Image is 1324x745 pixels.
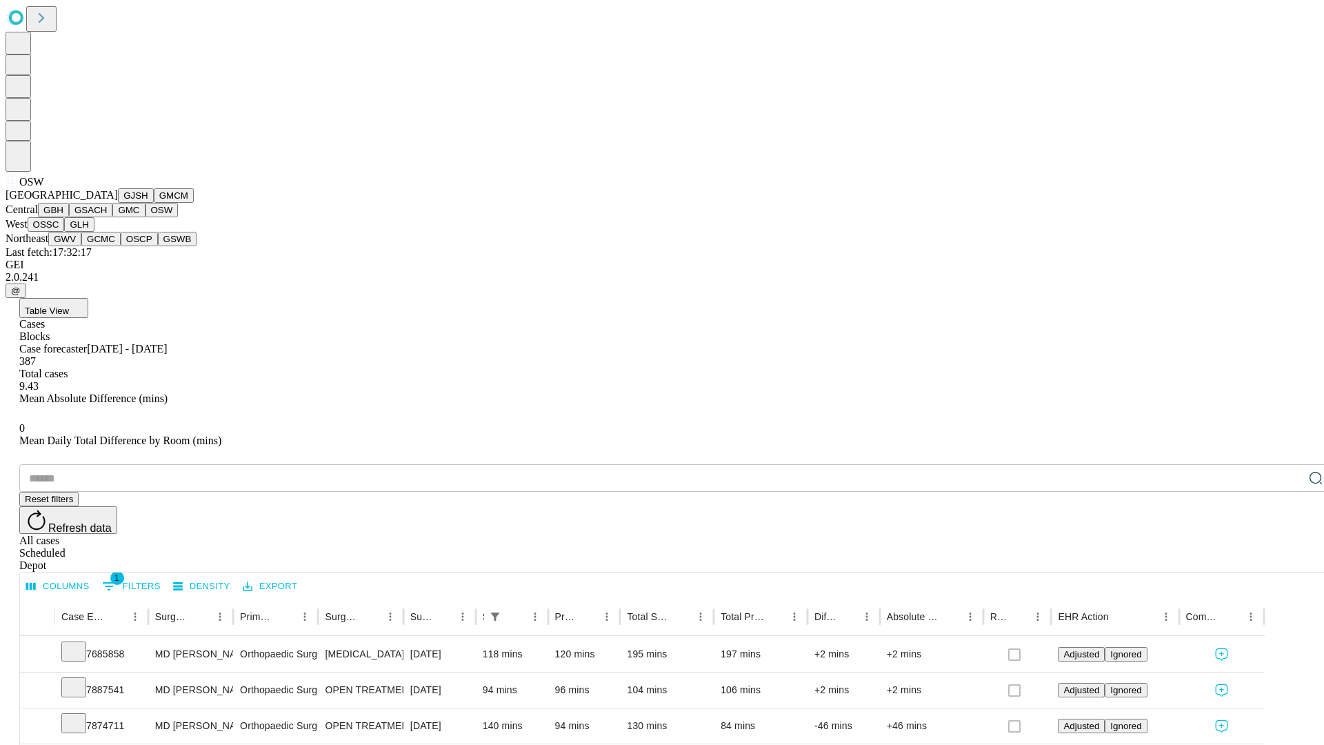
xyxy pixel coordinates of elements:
span: Mean Absolute Difference (mins) [19,393,168,404]
div: Comments [1186,611,1221,622]
span: Adjusted [1063,649,1099,659]
div: 94 mins [555,708,614,744]
span: Case forecaster [19,343,87,355]
button: OSW [146,203,179,217]
button: Sort [276,607,295,626]
span: [DATE] - [DATE] [87,343,167,355]
div: Case Epic Id [61,611,105,622]
div: 140 mins [483,708,541,744]
button: Sort [191,607,210,626]
button: Sort [1110,607,1130,626]
button: GSWB [158,232,197,246]
div: Absolute Difference [887,611,940,622]
button: Sort [941,607,961,626]
span: Adjusted [1063,685,1099,695]
button: Adjusted [1058,719,1105,733]
button: Expand [27,715,48,739]
div: -46 mins [814,708,873,744]
div: GEI [6,259,1318,271]
div: 197 mins [721,637,801,672]
button: Menu [961,607,980,626]
button: Menu [1241,607,1261,626]
div: Surgeon Name [155,611,190,622]
button: Select columns [23,576,93,597]
span: 387 [19,355,36,367]
button: Sort [506,607,525,626]
span: 0 [19,422,25,434]
div: 130 mins [627,708,707,744]
div: 106 mins [721,673,801,708]
button: Sort [578,607,597,626]
div: OPEN TREATMENT TRIMALLEOLAR [MEDICAL_DATA] [325,673,396,708]
button: GWV [48,232,81,246]
button: GLH [64,217,94,232]
button: OSSC [28,217,65,232]
button: Menu [126,607,145,626]
div: Orthopaedic Surgery [240,673,311,708]
div: MD [PERSON_NAME] [PERSON_NAME] Md [155,637,226,672]
div: Scheduled In Room Duration [483,611,484,622]
button: Menu [857,607,876,626]
span: Ignored [1110,721,1141,731]
div: 2.0.241 [6,271,1318,284]
div: +2 mins [814,637,873,672]
span: 1 [110,571,124,585]
div: Total Predicted Duration [721,611,764,622]
button: Sort [1222,607,1241,626]
button: Menu [785,607,804,626]
span: Total cases [19,368,68,379]
span: Mean Daily Total Difference by Room (mins) [19,435,221,446]
button: GSACH [69,203,112,217]
div: [DATE] [410,673,469,708]
div: Surgery Name [325,611,359,622]
div: 195 mins [627,637,707,672]
div: 7874711 [61,708,141,744]
button: Sort [672,607,691,626]
div: 104 mins [627,673,707,708]
button: Adjusted [1058,647,1105,662]
div: 94 mins [483,673,541,708]
button: Ignored [1105,647,1147,662]
button: GJSH [118,188,154,203]
button: Show filters [485,607,505,626]
span: Reset filters [25,494,73,504]
button: Sort [361,607,381,626]
div: +2 mins [887,637,976,672]
span: Table View [25,306,69,316]
button: GCMC [81,232,121,246]
button: Sort [106,607,126,626]
div: Resolved in EHR [990,611,1008,622]
div: 118 mins [483,637,541,672]
span: Northeast [6,232,48,244]
span: Last fetch: 17:32:17 [6,246,92,258]
div: 1 active filter [485,607,505,626]
button: Show filters [99,575,164,597]
button: Ignored [1105,683,1147,697]
button: Sort [434,607,453,626]
div: 96 mins [555,673,614,708]
button: OSCP [121,232,158,246]
button: Sort [1009,607,1028,626]
button: Export [239,576,301,597]
button: Menu [691,607,710,626]
button: Sort [765,607,785,626]
div: [DATE] [410,637,469,672]
div: OPEN TREATMENT DISTAL [MEDICAL_DATA] FRACTURE [325,708,396,744]
button: @ [6,284,26,298]
button: Reset filters [19,492,79,506]
button: GMC [112,203,145,217]
div: 7887541 [61,673,141,708]
div: Total Scheduled Duration [627,611,670,622]
div: Difference [814,611,836,622]
div: +46 mins [887,708,976,744]
div: [DATE] [410,708,469,744]
button: Adjusted [1058,683,1105,697]
button: Menu [1028,607,1047,626]
div: [MEDICAL_DATA] ANKLE WITH IMPLANT [325,637,396,672]
button: Sort [838,607,857,626]
button: Expand [27,643,48,667]
span: 9.43 [19,380,39,392]
span: Refresh data [48,522,112,534]
div: MD [PERSON_NAME] [PERSON_NAME] Md [155,708,226,744]
span: Adjusted [1063,721,1099,731]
